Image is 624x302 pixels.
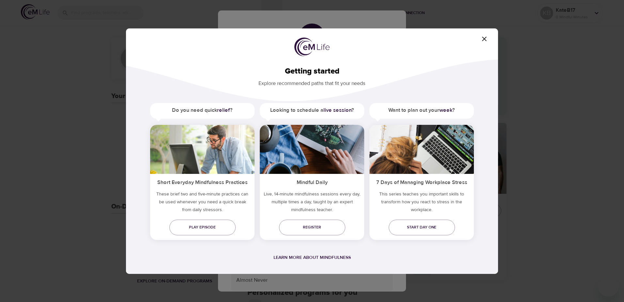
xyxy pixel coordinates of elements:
span: Play episode [175,224,230,231]
p: Live, 14-minute mindfulness sessions every day, multiple times a day, taught by an expert mindful... [260,190,364,216]
img: ims [369,125,474,174]
h5: These brief two and five-minute practices can be used whenever you need a quick break from daily ... [150,190,255,216]
img: ims [150,125,255,174]
h2: Getting started [136,67,488,76]
p: This series teaches you important skills to transform how you react to stress in the workplace. [369,190,474,216]
a: week [439,107,452,113]
a: Register [279,220,345,235]
h5: Short Everyday Mindfulness Practices [150,174,255,190]
a: Learn more about mindfulness [273,255,351,260]
img: ims [260,125,364,174]
p: Explore recommended paths that fit your needs [136,76,488,87]
a: relief [217,107,230,113]
h5: 7 Days of Managing Workplace Stress [369,174,474,190]
a: live session [323,107,351,113]
h5: Mindful Daily [260,174,364,190]
h5: Do you need quick ? [150,103,255,118]
h5: Looking to schedule a ? [260,103,364,118]
img: logo [294,38,330,57]
h5: Want to plan out your ? [369,103,474,118]
a: Start day one [389,220,455,235]
span: Start day one [394,224,450,231]
span: Register [284,224,340,231]
a: Play episode [169,220,236,235]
